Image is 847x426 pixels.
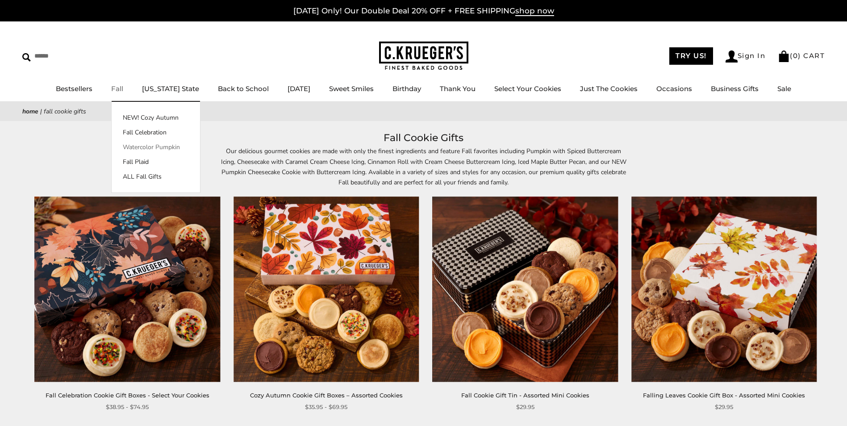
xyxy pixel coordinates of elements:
span: $29.95 [516,402,534,412]
a: Occasions [656,84,692,93]
a: Just The Cookies [580,84,638,93]
a: Bestsellers [56,84,92,93]
a: Fall Plaid [112,157,200,167]
img: Fall Celebration Cookie Gift Boxes - Select Your Cookies [34,196,220,382]
a: Back to School [218,84,269,93]
img: Cozy Autumn Cookie Gift Boxes – Assorted Cookies [234,196,419,382]
a: NEW! Cozy Autumn [112,113,200,122]
a: Business Gifts [711,84,759,93]
a: [DATE] Only! Our Double Deal 20% OFF + FREE SHIPPINGshop now [293,6,554,16]
a: (0) CART [778,51,825,60]
a: Falling Leaves Cookie Gift Box - Assorted Mini Cookies [643,392,805,399]
a: ALL Fall Gifts [112,172,200,181]
a: Sale [777,84,791,93]
a: Home [22,107,38,116]
input: Search [22,49,129,63]
a: TRY US! [669,47,713,65]
a: Thank You [440,84,476,93]
a: Watercolor Pumpkin [112,142,200,152]
span: Our delicious gourmet cookies are made with only the finest ingredients and feature Fall favorite... [221,147,626,186]
img: Falling Leaves Cookie Gift Box - Assorted Mini Cookies [631,196,817,382]
span: Fall Cookie Gifts [44,107,86,116]
a: Sign In [726,50,766,63]
span: shop now [515,6,554,16]
span: 0 [793,51,798,60]
img: C.KRUEGER'S [379,42,468,71]
a: Cozy Autumn Cookie Gift Boxes – Assorted Cookies [250,392,403,399]
img: Fall Cookie Gift Tin - Assorted Mini Cookies [432,196,618,382]
img: Search [22,53,31,62]
span: | [40,107,42,116]
span: $38.95 - $74.95 [106,402,149,412]
span: $35.95 - $69.95 [305,402,347,412]
nav: breadcrumbs [22,106,825,117]
a: [DATE] [288,84,310,93]
a: Sweet Smiles [329,84,374,93]
a: Fall [111,84,123,93]
h1: Fall Cookie Gifts [36,130,811,146]
a: Fall Celebration [112,128,200,137]
a: Fall Cookie Gift Tin - Assorted Mini Cookies [461,392,589,399]
a: Select Your Cookies [494,84,561,93]
img: Account [726,50,738,63]
a: Birthday [392,84,421,93]
a: Fall Celebration Cookie Gift Boxes - Select Your Cookies [46,392,209,399]
span: $29.95 [715,402,733,412]
img: Bag [778,50,790,62]
a: [US_STATE] State [142,84,199,93]
iframe: Sign Up via Text for Offers [7,392,92,419]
